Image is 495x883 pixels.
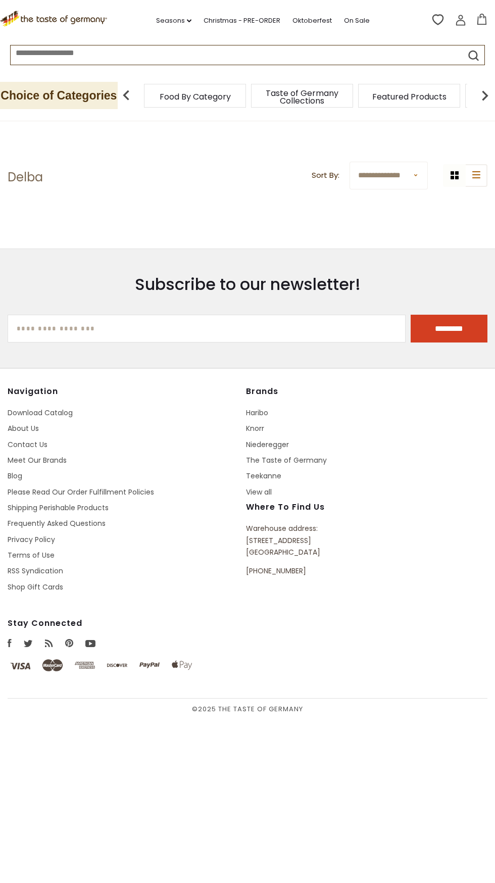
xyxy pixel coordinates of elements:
[8,408,73,418] a: Download Catalog
[475,85,495,106] img: next arrow
[116,85,136,106] img: previous arrow
[246,439,289,450] a: Niederegger
[8,471,22,481] a: Blog
[8,518,106,528] a: Frequently Asked Questions
[8,534,55,545] a: Privacy Policy
[8,455,67,465] a: Meet Our Brands
[8,423,39,433] a: About Us
[8,550,55,560] a: Terms of Use
[160,93,231,101] a: Food By Category
[8,582,63,592] a: Shop Gift Cards
[372,93,447,101] a: Featured Products
[312,169,339,182] label: Sort By:
[246,423,264,433] a: Knorr
[246,408,268,418] a: Haribo
[246,502,453,512] h4: Where to find us
[292,15,332,26] a: Oktoberfest
[246,523,453,558] p: Warehouse address: [STREET_ADDRESS] [GEOGRAPHIC_DATA]
[246,471,281,481] a: Teekanne
[8,618,113,628] h4: Stay Connected
[8,487,154,497] a: Please Read Our Order Fulfillment Policies
[344,15,370,26] a: On Sale
[246,565,453,577] p: [PHONE_NUMBER]
[246,386,476,397] h4: Brands
[8,386,238,397] h4: Navigation
[8,503,109,513] a: Shipping Perishable Products
[156,15,191,26] a: Seasons
[8,704,487,715] span: © 2025 The Taste of Germany
[246,455,327,465] a: The Taste of Germany
[8,439,47,450] a: Contact Us
[246,487,272,497] a: View all
[262,89,342,105] a: Taste of Germany Collections
[204,15,280,26] a: Christmas - PRE-ORDER
[8,274,487,295] h3: Subscribe to our newsletter!
[8,170,43,185] h1: Delba
[8,566,63,576] a: RSS Syndication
